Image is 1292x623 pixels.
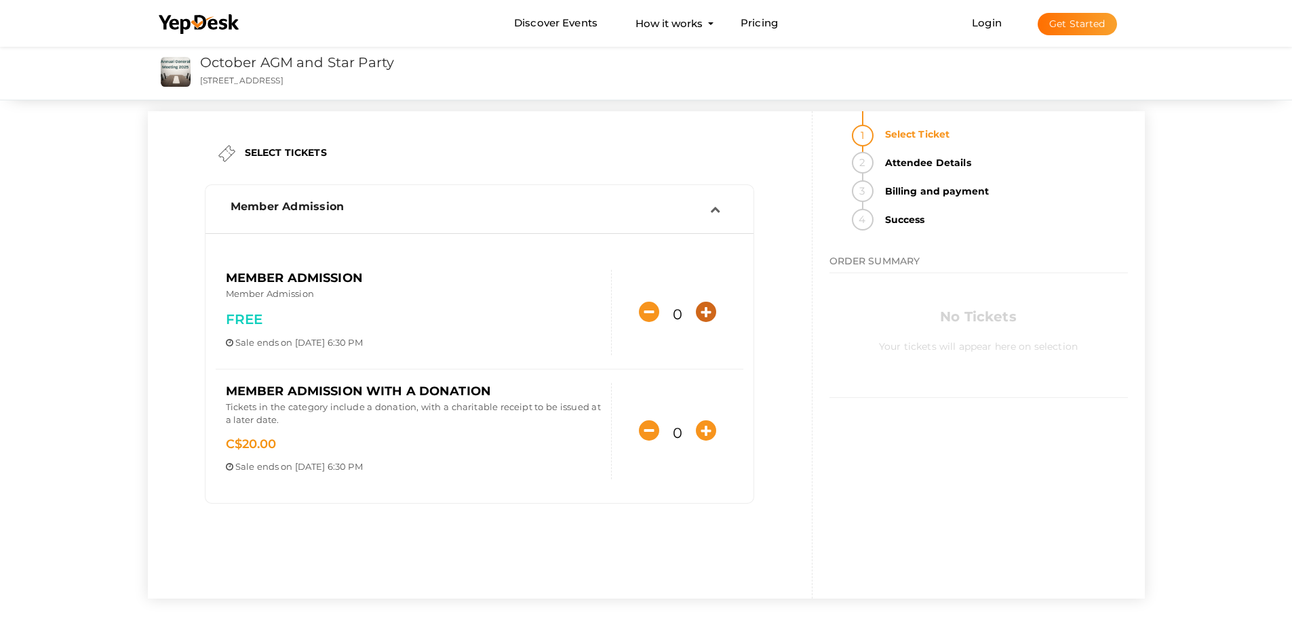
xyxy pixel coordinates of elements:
strong: Attendee Details [877,152,1128,174]
img: BGUYS01D_small.jpeg [161,57,191,87]
b: No Tickets [940,308,1016,325]
button: How it works [631,11,707,36]
strong: Success [877,209,1128,230]
span: Sale [235,337,255,348]
a: Login [972,16,1002,29]
strong: Billing and payment [877,180,1128,202]
span: 20.00 [226,437,277,451]
a: Pricing [741,11,778,36]
p: ends on [DATE] 6:30 PM [226,336,601,349]
a: Discover Events [514,11,598,36]
span: Member Admission with a Donation [226,384,491,399]
p: Tickets in the category include a donation, with a charitable receipt to be issued at a later date. [226,401,601,429]
button: Get Started [1038,13,1117,35]
label: SELECT TICKETS [245,146,327,159]
p: FREE [226,310,601,329]
label: Your tickets will appear here on selection [879,329,1078,353]
a: Member Admission [212,208,747,221]
p: [STREET_ADDRESS] [200,75,846,86]
strong: Select Ticket [877,123,1128,145]
span: Member Admission [231,200,345,213]
p: ends on [DATE] 6:30 PM [226,460,601,473]
span: Sale [235,461,255,472]
span: ORDER SUMMARY [829,255,920,267]
a: October AGM and Star Party [200,54,395,71]
p: Member Admission [226,287,601,304]
img: ticket.png [218,145,235,162]
span: C$ [226,437,242,451]
span: Member Admission [226,270,363,285]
